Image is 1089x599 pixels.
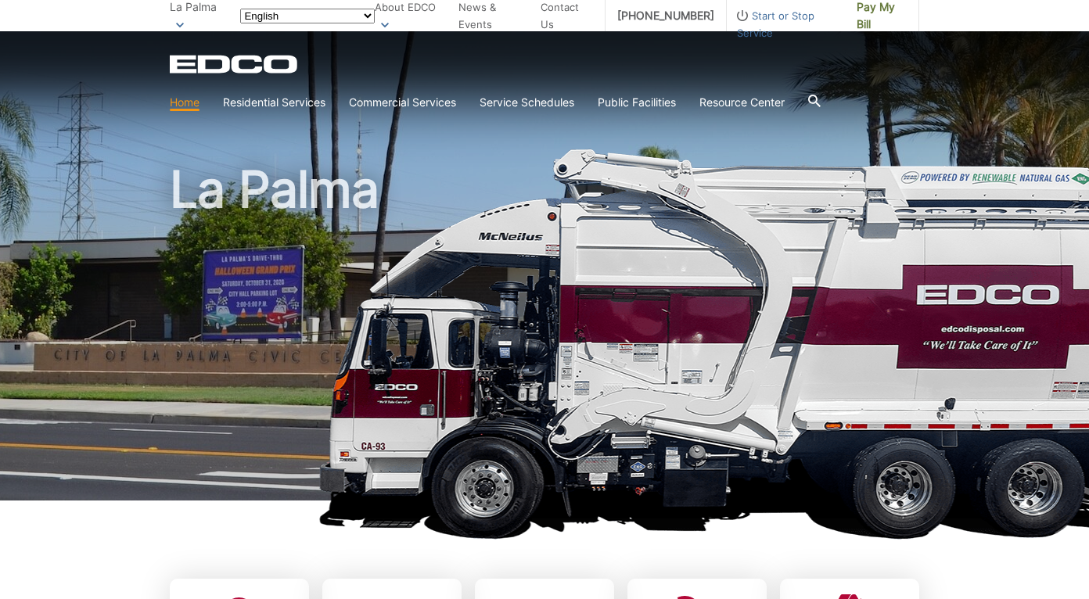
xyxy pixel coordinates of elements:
[240,9,375,23] select: Select a language
[480,94,574,111] a: Service Schedules
[223,94,325,111] a: Residential Services
[699,94,785,111] a: Resource Center
[349,94,456,111] a: Commercial Services
[170,164,919,508] h1: La Palma
[170,55,300,74] a: EDCD logo. Return to the homepage.
[598,94,676,111] a: Public Facilities
[170,94,199,111] a: Home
